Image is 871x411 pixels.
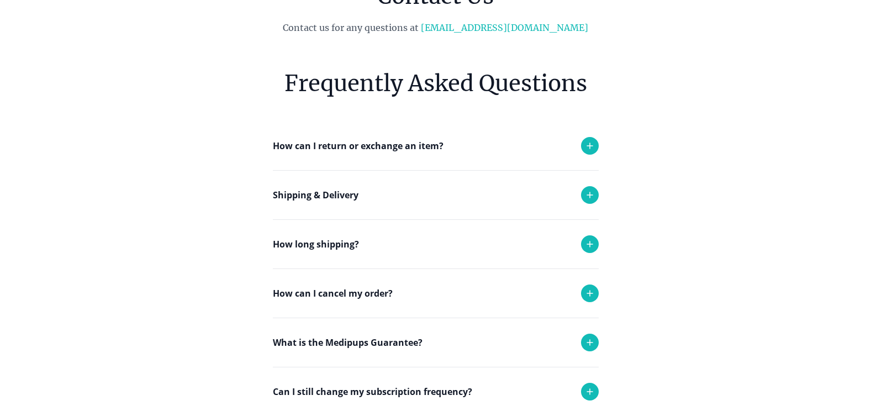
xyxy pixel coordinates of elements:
[211,21,661,34] p: Contact us for any questions at
[421,22,588,33] a: [EMAIL_ADDRESS][DOMAIN_NAME]
[273,336,423,349] p: What is the Medipups Guarantee?
[273,287,393,300] p: How can I cancel my order?
[273,139,444,152] p: How can I return or exchange an item?
[273,188,358,202] p: Shipping & Delivery
[273,268,599,313] div: Each order takes 1-2 business days to be delivered.
[273,67,599,99] h6: Frequently Asked Questions
[273,385,472,398] p: Can I still change my subscription frequency?
[273,238,359,251] p: How long shipping?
